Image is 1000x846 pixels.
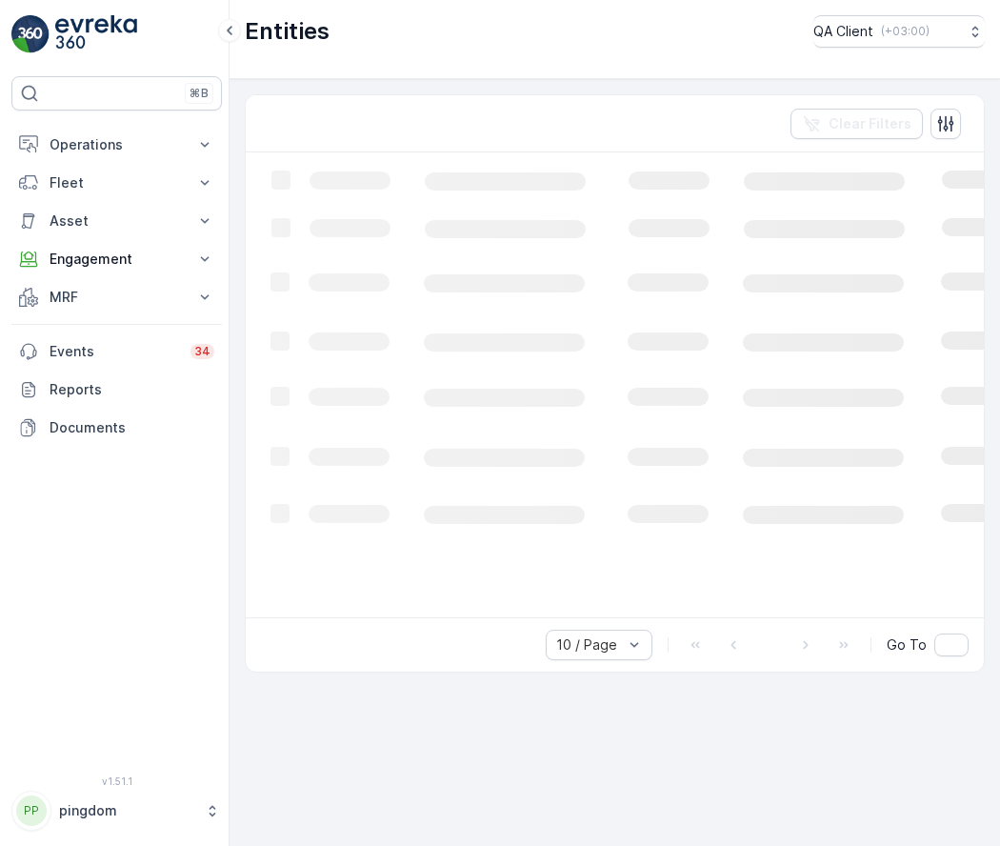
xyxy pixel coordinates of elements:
a: Reports [11,371,222,409]
p: Engagement [50,250,184,269]
img: logo_light-DOdMpM7g.png [55,15,137,53]
img: logo [11,15,50,53]
p: QA Client [813,22,873,41]
p: ⌘B [190,86,209,101]
p: Reports [50,380,214,399]
p: 34 [194,344,210,359]
p: Clear Filters [829,114,911,133]
p: pingdom [59,801,195,820]
a: Events34 [11,332,222,371]
p: Documents [50,418,214,437]
p: Entities [245,16,330,47]
span: v 1.51.1 [11,775,222,787]
p: Asset [50,211,184,231]
a: Documents [11,409,222,447]
button: MRF [11,278,222,316]
button: QA Client(+03:00) [813,15,985,48]
button: Fleet [11,164,222,202]
p: ( +03:00 ) [881,24,930,39]
p: Operations [50,135,184,154]
button: Engagement [11,240,222,278]
div: PP [16,796,47,826]
p: MRF [50,288,184,307]
button: Operations [11,126,222,164]
span: Go To [887,635,927,655]
p: Fleet [50,173,184,192]
button: PPpingdom [11,791,222,831]
button: Asset [11,202,222,240]
button: Clear Filters [790,109,923,139]
p: Events [50,342,179,361]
